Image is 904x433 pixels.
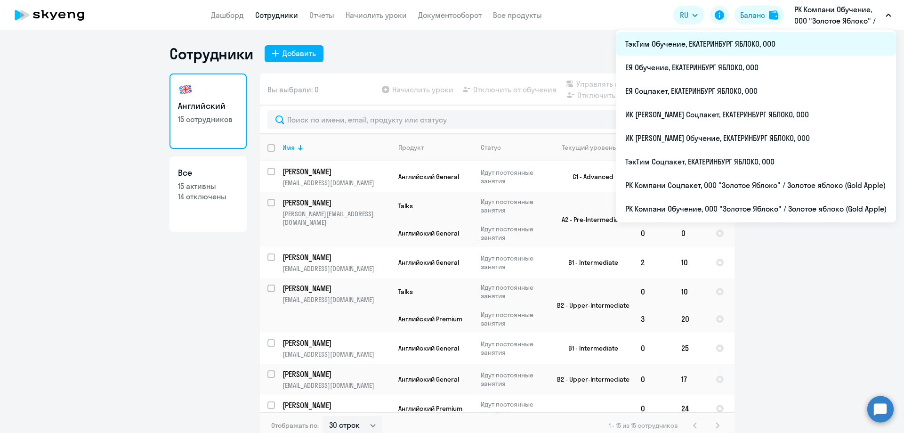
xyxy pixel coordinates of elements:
[282,197,389,208] p: [PERSON_NAME]
[553,143,633,152] div: Текущий уровень
[609,421,678,430] span: 1 - 15 из 15 сотрудников
[398,375,459,384] span: Английский General
[481,340,545,357] p: Идут постоянные занятия
[546,161,633,192] td: C1 - Advanced
[546,364,633,395] td: B2 - Upper-Intermediate
[794,4,882,26] p: РК Компани Обучение, ООО "Золотое Яблоко" / Золотое яблоко (Gold Apple)
[481,143,501,152] div: Статус
[267,110,727,129] input: Поиск по имени, email, продукту или статусу
[398,229,459,237] span: Английский General
[398,202,413,210] span: Talks
[178,100,238,112] h3: Английский
[267,84,319,95] span: Вы выбрали: 0
[255,10,298,20] a: Сотрудники
[282,338,390,348] a: [PERSON_NAME]
[282,143,390,152] div: Имя
[546,247,633,278] td: B1 - Intermediate
[282,197,390,208] a: [PERSON_NAME]
[282,381,390,390] p: [EMAIL_ADDRESS][DOMAIN_NAME]
[282,48,316,59] div: Добавить
[398,258,459,267] span: Английский General
[346,10,407,20] a: Начислить уроки
[178,82,193,97] img: english
[169,156,247,232] a: Все15 активны14 отключены
[282,400,389,410] p: [PERSON_NAME]
[169,44,253,63] h1: Сотрудники
[309,10,334,20] a: Отчеты
[282,179,390,187] p: [EMAIL_ADDRESS][DOMAIN_NAME]
[680,9,688,21] span: RU
[633,220,674,247] td: 0
[674,395,708,422] td: 24
[616,30,896,222] ul: RU
[282,283,389,294] p: [PERSON_NAME]
[282,350,390,359] p: [EMAIL_ADDRESS][DOMAIN_NAME]
[493,10,542,20] a: Все продукты
[481,371,545,388] p: Идут постоянные занятия
[481,225,545,242] p: Идут постоянные занятия
[282,252,389,262] p: [PERSON_NAME]
[481,254,545,271] p: Идут постоянные занятия
[481,168,545,185] p: Идут постоянные занятия
[282,264,390,273] p: [EMAIL_ADDRESS][DOMAIN_NAME]
[673,6,704,25] button: RU
[633,278,674,305] td: 0
[674,247,708,278] td: 10
[790,4,896,26] button: РК Компани Обучение, ООО "Золотое Яблоко" / Золотое яблоко (Gold Apple)
[633,333,674,364] td: 0
[178,191,238,202] p: 14 отключены
[481,197,545,214] p: Идут постоянные занятия
[674,278,708,305] td: 10
[674,364,708,395] td: 17
[769,10,778,20] img: balance
[178,181,238,191] p: 15 активны
[178,114,238,124] p: 15 сотрудников
[562,143,616,152] div: Текущий уровень
[674,333,708,364] td: 25
[282,369,389,379] p: [PERSON_NAME]
[481,283,545,300] p: Идут постоянные занятия
[282,166,389,177] p: [PERSON_NAME]
[282,295,390,304] p: [EMAIL_ADDRESS][DOMAIN_NAME]
[398,344,459,352] span: Английский General
[546,278,633,333] td: B2 - Upper-Intermediate
[633,247,674,278] td: 2
[481,310,545,327] p: Идут постоянные занятия
[633,305,674,333] td: 3
[674,305,708,333] td: 20
[633,364,674,395] td: 0
[282,252,390,262] a: [PERSON_NAME]
[418,10,482,20] a: Документооборот
[282,210,390,227] p: [PERSON_NAME][EMAIL_ADDRESS][DOMAIN_NAME]
[282,369,390,379] a: [PERSON_NAME]
[178,167,238,179] h3: Все
[211,10,244,20] a: Дашборд
[282,283,390,294] a: [PERSON_NAME]
[398,143,424,152] div: Продукт
[398,172,459,181] span: Английский General
[282,143,295,152] div: Имя
[546,333,633,364] td: B1 - Intermediate
[546,192,633,247] td: A2 - Pre-Intermediate
[282,166,390,177] a: [PERSON_NAME]
[282,400,390,410] a: [PERSON_NAME]
[398,404,462,413] span: Английский Premium
[282,338,389,348] p: [PERSON_NAME]
[398,315,462,323] span: Английский Premium
[481,400,545,417] p: Идут постоянные занятия
[169,74,247,149] a: Английский15 сотрудников
[633,395,674,422] td: 0
[740,9,765,21] div: Баланс
[674,220,708,247] td: 0
[271,421,319,430] span: Отображать по:
[398,287,413,296] span: Talks
[265,45,323,62] button: Добавить
[734,6,784,25] button: Балансbalance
